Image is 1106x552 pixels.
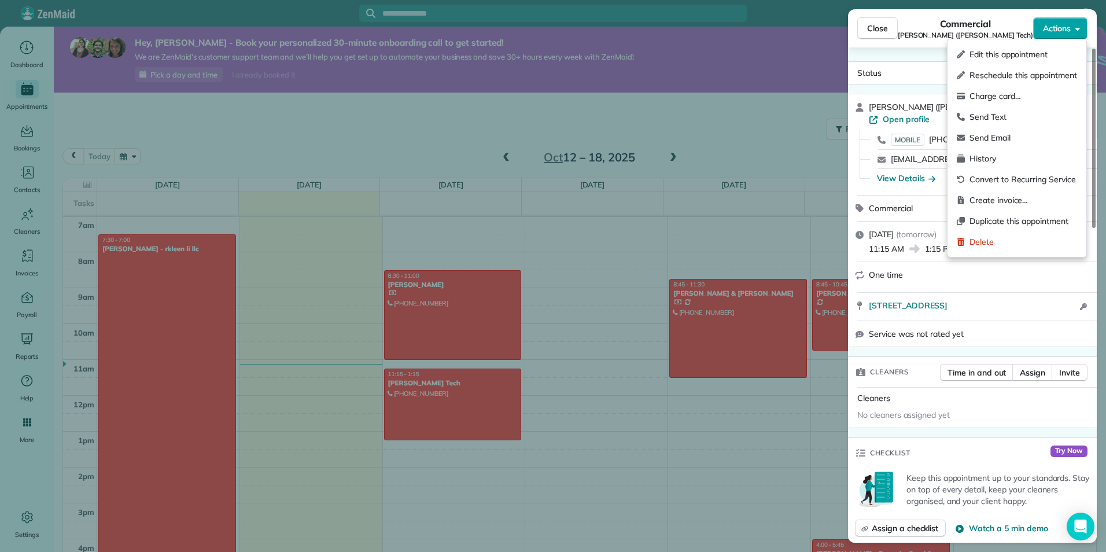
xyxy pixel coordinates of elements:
[948,367,1006,378] span: Time in and out
[869,229,894,240] span: [DATE]
[969,69,1077,81] span: Reschedule this appointment
[870,447,910,459] span: Checklist
[969,236,1077,248] span: Delete
[969,522,1048,534] span: Watch a 5 min demo
[1050,446,1087,457] span: Try Now
[896,229,937,240] span: ( tomorrow )
[867,23,888,34] span: Close
[940,364,1013,381] button: Time in and out
[869,300,1076,311] a: [STREET_ADDRESS]
[891,134,1000,145] a: MOBILE[PHONE_NUMBER]
[877,172,935,184] button: View Details
[1076,300,1090,314] button: Open access information
[870,366,909,378] span: Cleaners
[969,90,1077,102] span: Charge card…
[857,393,890,403] span: Cleaners
[1020,367,1045,378] span: Assign
[955,522,1048,534] button: Watch a 5 min demo
[1012,364,1053,381] button: Assign
[898,31,1034,40] span: [PERSON_NAME] ([PERSON_NAME] Tech)
[1052,364,1087,381] button: Invite
[872,522,938,534] span: Assign a checklist
[940,17,991,31] span: Commercial
[1043,23,1071,34] span: Actions
[891,134,924,146] span: MOBILE
[857,410,950,420] span: No cleaners assigned yet
[869,113,930,125] a: Open profile
[869,270,903,280] span: One time
[869,243,904,255] span: 11:15 AM
[969,194,1077,206] span: Create invoice…
[869,300,948,311] span: [STREET_ADDRESS]
[969,215,1077,227] span: Duplicate this appointment
[1059,367,1080,378] span: Invite
[969,49,1077,60] span: Edit this appointment
[891,154,1026,164] a: [EMAIL_ADDRESS][DOMAIN_NAME]
[869,203,913,214] span: Commercial
[969,132,1077,143] span: Send Email
[869,328,964,340] span: Service was not rated yet
[1067,513,1094,540] div: Open Intercom Messenger
[969,174,1077,185] span: Convert to Recurring Service
[857,68,882,78] span: Status
[925,243,955,255] span: 1:15 PM
[906,472,1090,507] p: Keep this appointment up to your standards. Stay on top of every detail, keep your cleaners organ...
[883,113,930,125] span: Open profile
[857,17,898,39] button: Close
[869,102,1024,112] span: [PERSON_NAME] ([PERSON_NAME] Tech)
[969,153,1077,164] span: History
[969,111,1077,123] span: Send Text
[929,134,1000,145] span: [PHONE_NUMBER]
[855,520,946,537] button: Assign a checklist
